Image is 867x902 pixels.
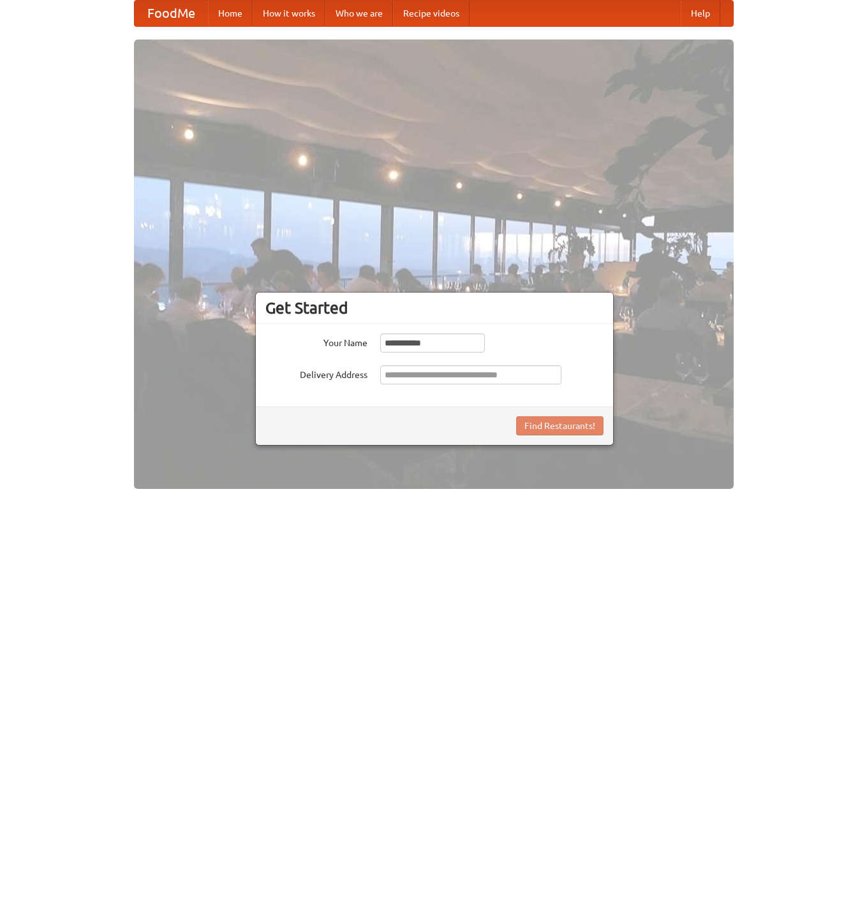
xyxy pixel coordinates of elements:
[393,1,470,26] a: Recipe videos
[208,1,253,26] a: Home
[265,365,367,381] label: Delivery Address
[325,1,393,26] a: Who we are
[681,1,720,26] a: Help
[265,298,604,317] h3: Get Started
[516,416,604,435] button: Find Restaurants!
[265,333,367,349] label: Your Name
[253,1,325,26] a: How it works
[135,1,208,26] a: FoodMe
